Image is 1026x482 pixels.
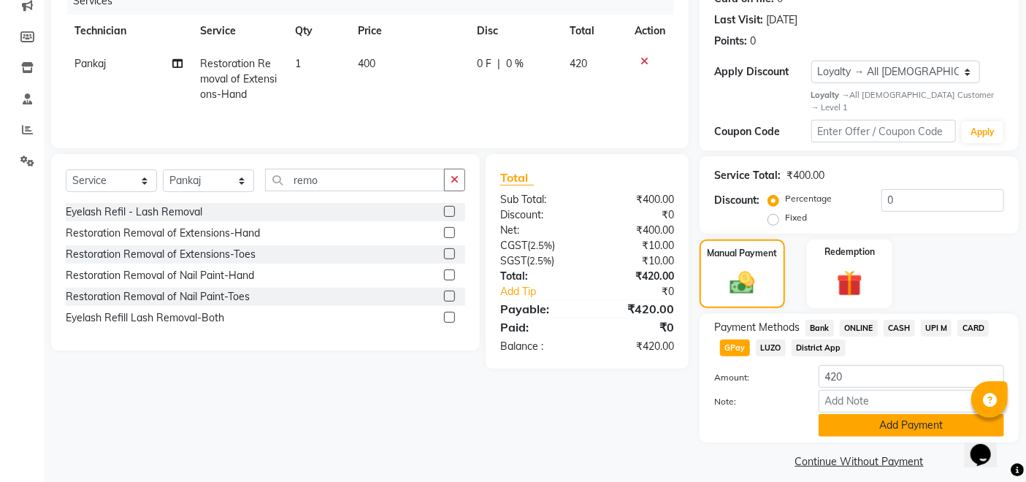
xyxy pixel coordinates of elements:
th: Technician [66,15,191,47]
a: Continue Without Payment [702,454,1016,470]
label: Fixed [785,211,807,224]
span: Restoration Removal of Extensions-Hand [200,57,277,101]
th: Total [561,15,626,47]
span: 0 F [477,56,491,72]
div: 0 [750,34,756,49]
div: ( ) [489,238,587,253]
div: Coupon Code [714,124,811,139]
span: 400 [359,57,376,70]
div: ₹420.00 [587,300,685,318]
th: Price [350,15,468,47]
label: Percentage [785,192,832,205]
span: ONLINE [840,320,878,337]
input: Add Note [819,390,1004,413]
th: Disc [468,15,561,47]
label: Manual Payment [708,247,778,260]
img: _cash.svg [722,269,762,297]
div: ₹420.00 [587,269,685,284]
div: Apply Discount [714,64,811,80]
div: ₹0 [587,318,685,336]
input: Search or Scan [265,169,445,191]
th: Qty [286,15,349,47]
span: 420 [570,57,587,70]
div: Paid: [489,318,587,336]
span: 1 [295,57,301,70]
button: Add Payment [819,414,1004,437]
label: Note: [703,395,807,408]
div: [DATE] [766,12,797,28]
div: All [DEMOGRAPHIC_DATA] Customer → Level 1 [811,89,1004,114]
span: Pankaj [74,57,106,70]
div: Service Total: [714,168,781,183]
label: Redemption [824,245,875,259]
div: ₹10.00 [587,253,685,269]
th: Action [626,15,674,47]
input: Amount [819,365,1004,388]
div: ₹0 [604,284,686,299]
span: 2.5% [530,240,552,251]
a: Add Tip [489,284,603,299]
div: Eyelash Refil - Lash Removal [66,204,202,220]
div: Discount: [714,193,759,208]
div: Net: [489,223,587,238]
div: ₹400.00 [786,168,824,183]
span: | [497,56,500,72]
span: District App [792,340,846,356]
div: Restoration Removal of Nail Paint-Hand [66,268,254,283]
div: ( ) [489,253,587,269]
img: _gift.svg [829,267,870,299]
div: ₹10.00 [587,238,685,253]
div: ₹400.00 [587,223,685,238]
span: UPI M [921,320,952,337]
strong: Loyalty → [811,90,850,100]
div: Points: [714,34,747,49]
div: Restoration Removal of Extensions-Toes [66,247,256,262]
span: SGST [500,254,527,267]
span: CGST [500,239,527,252]
div: Sub Total: [489,192,587,207]
div: Discount: [489,207,587,223]
div: ₹400.00 [587,192,685,207]
div: ₹420.00 [587,339,685,354]
input: Enter Offer / Coupon Code [811,120,956,142]
th: Service [191,15,286,47]
span: 0 % [506,56,524,72]
div: Eyelash Refill Lash Removal-Both [66,310,224,326]
div: Balance : [489,339,587,354]
div: Last Visit: [714,12,763,28]
div: Restoration Removal of Nail Paint-Toes [66,289,250,305]
div: ₹0 [587,207,685,223]
iframe: chat widget [965,424,1011,467]
span: Payment Methods [714,320,800,335]
span: CARD [957,320,989,337]
span: Bank [805,320,834,337]
span: GPay [720,340,750,356]
div: Payable: [489,300,587,318]
button: Apply [962,121,1003,143]
div: Total: [489,269,587,284]
label: Amount: [703,371,807,384]
div: Restoration Removal of Extensions-Hand [66,226,260,241]
span: Total [500,170,534,185]
span: LUZO [756,340,786,356]
span: 2.5% [529,255,551,267]
span: CASH [884,320,915,337]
